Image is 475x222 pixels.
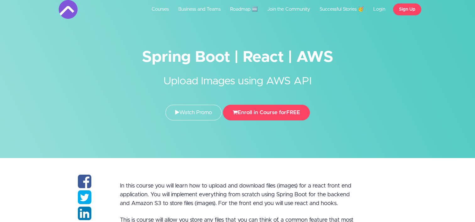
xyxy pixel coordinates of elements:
a: Share on twitter [78,198,91,204]
a: Watch Promo [165,105,222,120]
span: FREE [286,110,300,115]
a: Share on linkedin [78,214,91,220]
a: Sign Up [393,3,421,15]
p: In this course you will learn how to upload and download files (images) for a react front end app... [120,182,355,208]
h2: Upload Images using AWS API [120,64,355,89]
h1: Spring Boot | React | AWS [59,50,417,64]
a: Share on facebook [78,182,91,188]
iframe: chat widget [436,183,475,213]
button: Enroll in Course forFREE [223,105,310,120]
